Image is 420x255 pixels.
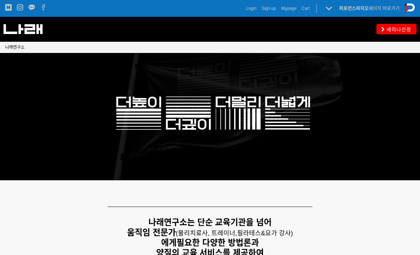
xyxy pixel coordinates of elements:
[148,217,272,227] strong: 나래연구소는 단순 교육기관을 넘어
[5,45,25,50] span: 나래연구소
[339,6,400,11] a: 퍼포먼스피지오페이지 바로가기
[161,238,177,247] strong: 에게
[339,6,369,11] strong: 퍼포먼스피지오
[5,44,25,51] a: 나래연구소
[177,238,259,247] strong: 필요한 다양한 방법론과
[376,24,416,34] a: 세미나신청
[237,230,293,237] span: 필라테스&요가 강사)
[384,26,411,33] span: 세미나신청
[127,228,176,237] strong: 움직임 전문가
[262,5,276,12] a: Sign up
[178,230,237,237] span: 물리치료사, 트레이너,
[246,5,256,12] a: Login
[281,5,297,12] a: Mypage
[176,230,237,237] span: (
[301,5,310,12] a: Cart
